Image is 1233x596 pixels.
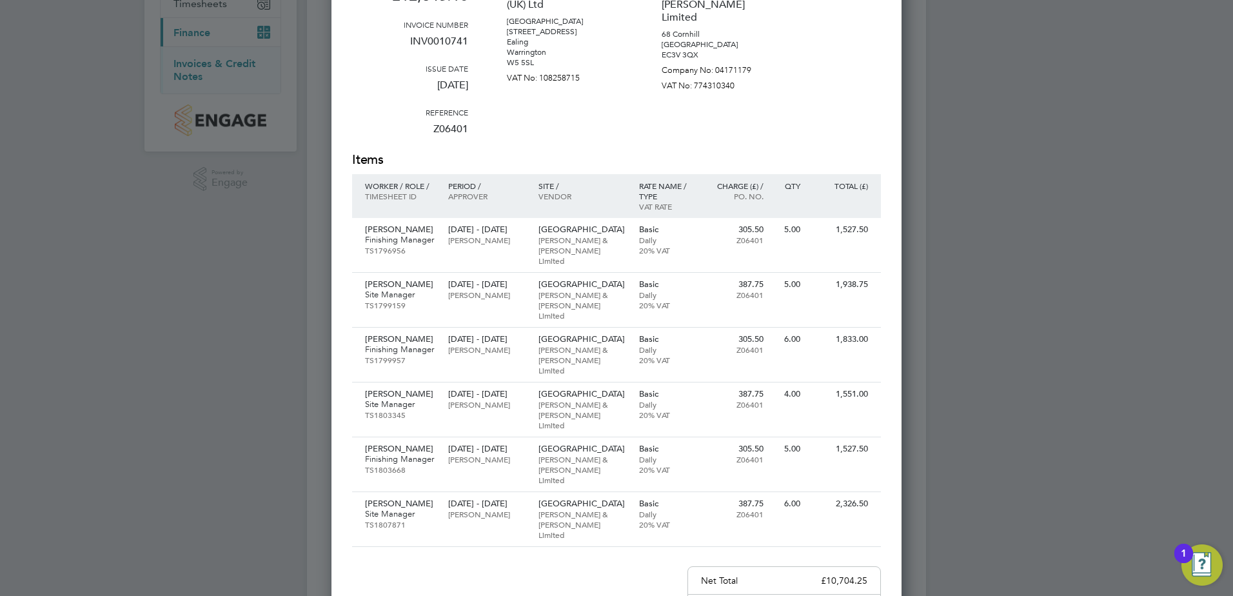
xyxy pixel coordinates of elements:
p: 387.75 [707,499,764,509]
p: [PERSON_NAME] [365,279,435,290]
p: 20% VAT [639,410,695,420]
p: Z06401 [707,399,764,410]
p: Finishing Manager [365,454,435,464]
p: Ealing [507,37,623,47]
p: [PERSON_NAME] [448,290,525,300]
p: [DATE] - [DATE] [448,389,525,399]
p: Z06401 [352,117,468,151]
p: [DATE] - [DATE] [448,224,525,235]
p: 20% VAT [639,245,695,255]
p: Finishing Manager [365,344,435,355]
p: Charge (£) / [707,181,764,191]
p: 305.50 [707,334,764,344]
p: 1,938.75 [813,279,868,290]
p: Timesheet ID [365,191,435,201]
p: Z06401 [707,344,764,355]
p: Basic [639,499,695,509]
p: 20% VAT [639,464,695,475]
p: Daily [639,399,695,410]
p: Worker / Role / [365,181,435,191]
p: 305.50 [707,224,764,235]
p: 20% VAT [639,300,695,310]
p: Finishing Manager [365,235,435,245]
p: Daily [639,290,695,300]
p: Site Manager [365,399,435,410]
p: Vendor [538,191,626,201]
div: 1 [1181,553,1187,570]
p: [PERSON_NAME] & [PERSON_NAME] Limited [538,454,626,485]
p: [PERSON_NAME] [365,334,435,344]
p: Daily [639,509,695,519]
p: [PERSON_NAME] & [PERSON_NAME] Limited [538,399,626,430]
p: 68 Cornhill [662,29,778,39]
p: 387.75 [707,389,764,399]
p: [PERSON_NAME] [448,454,525,464]
p: [PERSON_NAME] & [PERSON_NAME] Limited [538,509,626,540]
p: 5.00 [776,224,800,235]
p: 6.00 [776,334,800,344]
p: 5.00 [776,279,800,290]
p: Rate name / type [639,181,695,201]
p: Z06401 [707,509,764,519]
p: 20% VAT [639,355,695,365]
p: VAT No: 774310340 [662,75,778,91]
p: Daily [639,235,695,245]
p: [DATE] - [DATE] [448,334,525,344]
p: INV0010741 [352,30,468,63]
p: Daily [639,344,695,355]
p: QTY [776,181,800,191]
p: Net Total [701,575,738,586]
p: Basic [639,389,695,399]
p: Po. No. [707,191,764,201]
p: 305.50 [707,444,764,454]
p: 20% VAT [639,519,695,530]
p: [PERSON_NAME] [365,499,435,509]
p: [GEOGRAPHIC_DATA] [538,334,626,344]
p: [GEOGRAPHIC_DATA] [538,389,626,399]
p: Basic [639,279,695,290]
h3: Reference [352,107,468,117]
p: [GEOGRAPHIC_DATA] [538,444,626,454]
p: TS1803345 [365,410,435,420]
p: Warrington [507,47,623,57]
p: [GEOGRAPHIC_DATA] [538,499,626,509]
p: [DATE] - [DATE] [448,279,525,290]
p: [PERSON_NAME] [448,509,525,519]
p: Total (£) [813,181,868,191]
p: [PERSON_NAME] [365,224,435,235]
p: Basic [639,224,695,235]
p: Site Manager [365,290,435,300]
p: [PERSON_NAME] & [PERSON_NAME] Limited [538,344,626,375]
h2: Items [352,151,881,169]
p: TS1799159 [365,300,435,310]
p: [PERSON_NAME] [365,444,435,454]
p: [GEOGRAPHIC_DATA] [507,16,623,26]
p: [DATE] - [DATE] [448,499,525,509]
p: [DATE] - [DATE] [448,444,525,454]
p: Daily [639,454,695,464]
p: TS1803668 [365,464,435,475]
p: £10,704.25 [821,575,867,586]
p: VAT rate [639,201,695,212]
p: TS1796956 [365,245,435,255]
p: TS1799957 [365,355,435,365]
p: [DATE] [352,74,468,107]
h3: Invoice number [352,19,468,30]
p: 1,833.00 [813,334,868,344]
p: Basic [639,334,695,344]
p: Basic [639,444,695,454]
p: [PERSON_NAME] [448,344,525,355]
p: Company No: 04171179 [662,60,778,75]
p: [PERSON_NAME] [448,399,525,410]
p: 4.00 [776,389,800,399]
p: Site / [538,181,626,191]
h3: Issue date [352,63,468,74]
p: 387.75 [707,279,764,290]
p: 6.00 [776,499,800,509]
p: Z06401 [707,290,764,300]
p: EC3V 3QX [662,50,778,60]
p: [STREET_ADDRESS] [507,26,623,37]
p: [GEOGRAPHIC_DATA] [538,224,626,235]
p: 1,551.00 [813,389,868,399]
p: Z06401 [707,235,764,245]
